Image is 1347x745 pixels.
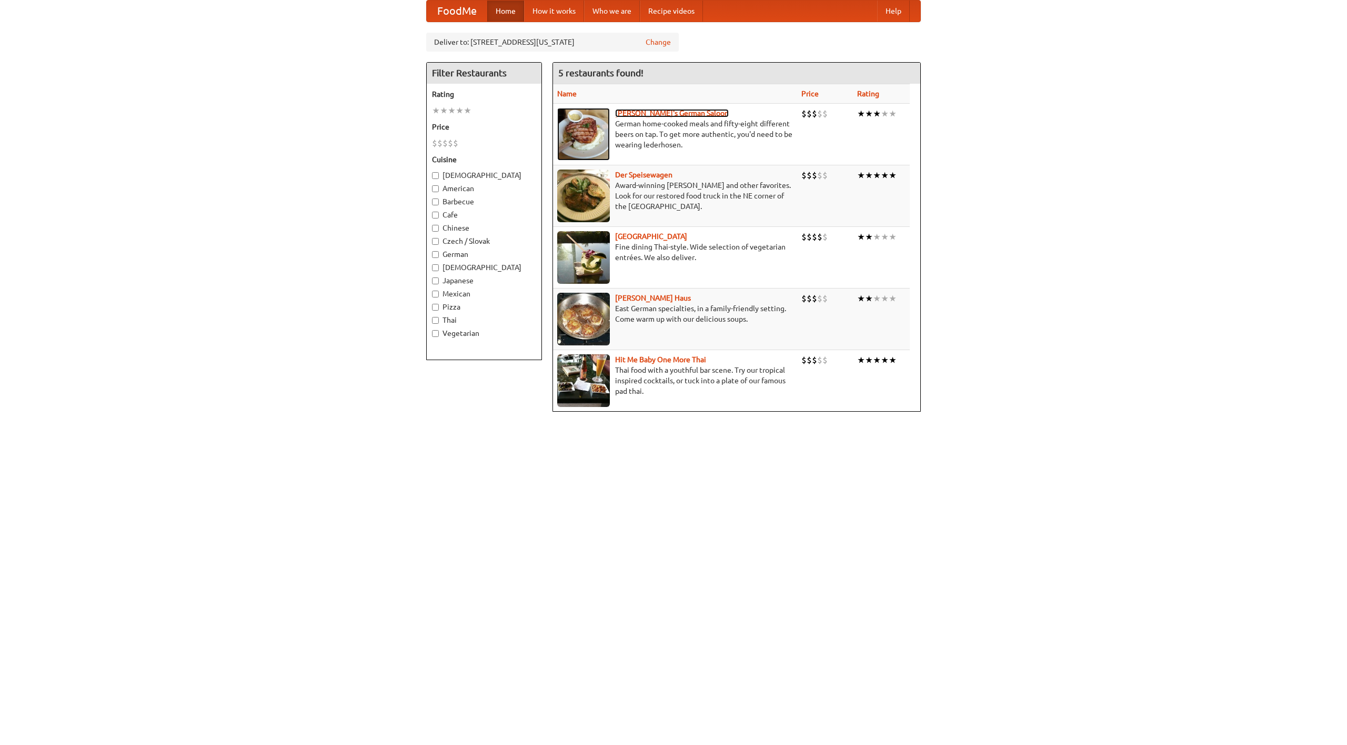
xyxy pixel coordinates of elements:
li: ★ [857,231,865,243]
img: satay.jpg [557,231,610,284]
li: $ [817,170,822,181]
h5: Rating [432,89,536,100]
li: ★ [881,170,889,181]
h4: Filter Restaurants [427,63,541,84]
li: ★ [873,108,881,120]
input: Chinese [432,225,439,232]
li: ★ [889,108,897,120]
label: American [432,183,536,194]
a: Home [487,1,524,22]
li: $ [443,137,448,149]
h5: Price [432,122,536,132]
p: German home-cooked meals and fifty-eight different beers on tap. To get more authentic, you'd nee... [557,118,793,150]
li: ★ [873,231,881,243]
li: ★ [857,354,865,366]
input: Barbecue [432,198,439,205]
li: ★ [865,354,873,366]
input: American [432,185,439,192]
li: ★ [873,170,881,181]
h5: Cuisine [432,154,536,165]
a: Rating [857,90,879,98]
label: Thai [432,315,536,325]
li: ★ [440,105,448,116]
li: ★ [889,170,897,181]
b: Der Speisewagen [615,171,672,179]
a: [PERSON_NAME]'s German Saloon [615,109,729,117]
li: $ [807,108,812,120]
li: $ [817,108,822,120]
input: Vegetarian [432,330,439,337]
li: $ [807,231,812,243]
li: $ [807,293,812,304]
ng-pluralize: 5 restaurants found! [558,68,644,78]
b: [GEOGRAPHIC_DATA] [615,232,687,241]
label: Cafe [432,210,536,220]
li: $ [822,231,828,243]
li: ★ [857,170,865,181]
p: Thai food with a youthful bar scene. Try our tropical inspired cocktails, or tuck into a plate of... [557,365,793,396]
li: ★ [873,354,881,366]
input: Mexican [432,291,439,297]
li: $ [437,137,443,149]
a: Change [646,37,671,47]
li: $ [812,170,817,181]
input: Japanese [432,277,439,284]
li: ★ [881,108,889,120]
li: ★ [889,293,897,304]
li: $ [801,108,807,120]
a: Who we are [584,1,640,22]
input: Thai [432,317,439,324]
li: $ [801,231,807,243]
a: [PERSON_NAME] Haus [615,294,691,302]
li: $ [432,137,437,149]
li: $ [812,231,817,243]
p: East German specialties, in a family-friendly setting. Come warm up with our delicious soups. [557,303,793,324]
li: ★ [889,354,897,366]
p: Award-winning [PERSON_NAME] and other favorites. Look for our restored food truck in the NE corne... [557,180,793,212]
label: Czech / Slovak [432,236,536,246]
li: $ [822,170,828,181]
input: German [432,251,439,258]
li: ★ [857,108,865,120]
li: ★ [873,293,881,304]
a: FoodMe [427,1,487,22]
li: ★ [865,108,873,120]
label: [DEMOGRAPHIC_DATA] [432,170,536,181]
a: Name [557,90,577,98]
li: $ [812,108,817,120]
input: [DEMOGRAPHIC_DATA] [432,264,439,271]
li: $ [807,354,812,366]
label: Chinese [432,223,536,233]
label: [DEMOGRAPHIC_DATA] [432,262,536,273]
li: $ [822,293,828,304]
label: Vegetarian [432,328,536,339]
img: esthers.jpg [557,108,610,161]
label: Barbecue [432,196,536,207]
li: ★ [448,105,456,116]
img: kohlhaus.jpg [557,293,610,345]
li: $ [817,231,822,243]
input: Pizza [432,304,439,311]
a: Help [877,1,910,22]
li: ★ [464,105,471,116]
input: [DEMOGRAPHIC_DATA] [432,172,439,179]
li: $ [817,354,822,366]
a: Recipe videos [640,1,703,22]
li: $ [817,293,822,304]
p: Fine dining Thai-style. Wide selection of vegetarian entrées. We also deliver. [557,242,793,263]
li: ★ [865,231,873,243]
li: $ [822,108,828,120]
a: Hit Me Baby One More Thai [615,355,706,364]
label: Japanese [432,275,536,286]
li: ★ [881,231,889,243]
li: ★ [456,105,464,116]
li: ★ [865,293,873,304]
div: Deliver to: [STREET_ADDRESS][US_STATE] [426,33,679,52]
a: Price [801,90,819,98]
input: Cafe [432,212,439,218]
li: ★ [857,293,865,304]
li: $ [453,137,458,149]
